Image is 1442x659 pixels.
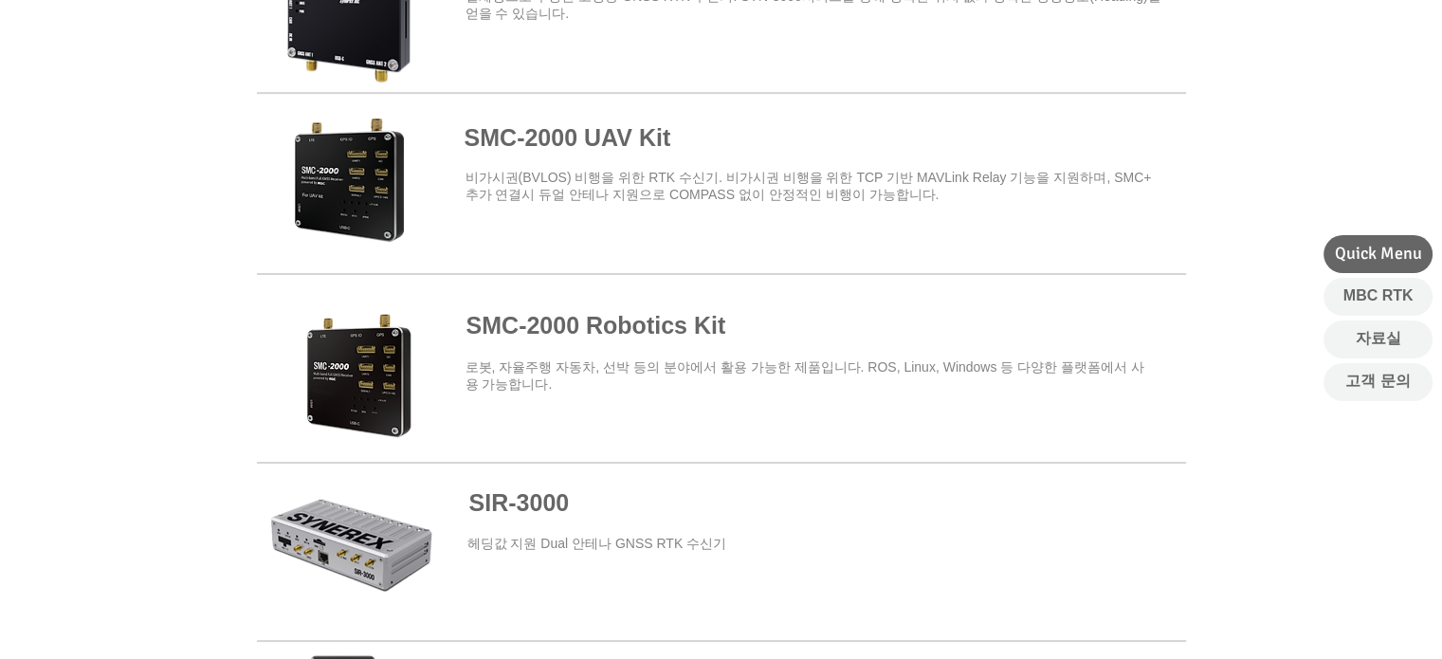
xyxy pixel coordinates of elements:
[467,536,727,551] a: ​헤딩값 지원 Dual 안테나 GNSS RTK 수신기
[465,170,1152,202] span: ​비가시권(BVLOS) 비행을 위한 RTK 수신기. 비가시권 비행을 위한 TCP 기반 MAVLink Relay 기능을 지원하며, SMC+ 추가 연결시 듀얼 안테나 지원으로 C...
[469,489,570,516] a: SIR-3000
[1091,156,1442,659] iframe: Wix Chat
